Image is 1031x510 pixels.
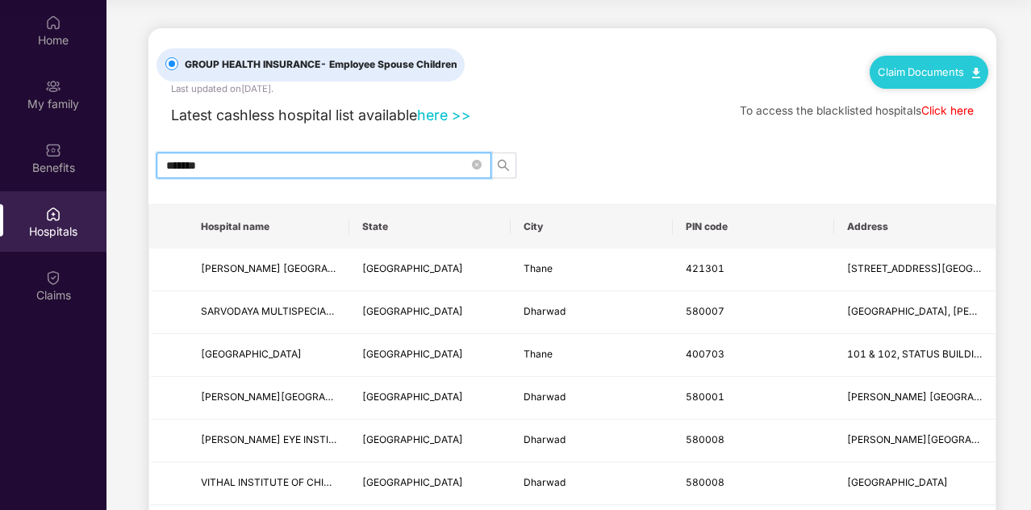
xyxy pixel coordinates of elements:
[524,433,566,445] span: Dharwad
[511,420,672,462] td: Dharwad
[490,153,516,178] button: search
[349,377,511,420] td: Karnataka
[834,334,996,377] td: 101 & 102, STATUS BUILDING, AADHARWADI CHOWK
[491,159,515,172] span: search
[362,433,463,445] span: [GEOGRAPHIC_DATA]
[834,205,996,249] th: Address
[362,476,463,488] span: [GEOGRAPHIC_DATA]
[201,305,579,317] span: SARVODAYA MULTISPECIALTY HOSPITAL FERTILITY IVF AND RESEARCH CENTER
[362,262,463,274] span: [GEOGRAPHIC_DATA]
[362,305,463,317] span: [GEOGRAPHIC_DATA]
[45,270,61,286] img: svg+xml;base64,PHN2ZyBpZD0iQ2xhaW0iIHhtbG5zPSJodHRwOi8vd3d3LnczLm9yZy8yMDAwL3N2ZyIgd2lkdGg9IjIwIi...
[45,78,61,94] img: svg+xml;base64,PHN2ZyB3aWR0aD0iMjAiIGhlaWdodD0iMjAiIHZpZXdCb3g9IjAgMCAyMCAyMCIgZmlsbD0ibm9uZSIgeG...
[686,305,724,317] span: 580007
[362,391,463,403] span: [GEOGRAPHIC_DATA]
[511,291,672,334] td: Dharwad
[673,205,834,249] th: PIN code
[686,433,724,445] span: 580008
[349,420,511,462] td: Karnataka
[921,104,974,117] a: Click here
[472,160,482,169] span: close-circle
[524,476,566,488] span: Dharwad
[847,476,948,488] span: [GEOGRAPHIC_DATA]
[972,68,980,78] img: svg+xml;base64,PHN2ZyB4bWxucz0iaHR0cDovL3d3dy53My5vcmcvMjAwMC9zdmciIHdpZHRoPSIxMC40IiBoZWlnaHQ9Ij...
[201,220,336,233] span: Hospital name
[349,205,511,249] th: State
[45,15,61,31] img: svg+xml;base64,PHN2ZyBpZD0iSG9tZSIgeG1sbnM9Imh0dHA6Ly93d3cudzMub3JnLzIwMDAvc3ZnIiB3aWR0aD0iMjAiIG...
[834,420,996,462] td: Someshwar Heights, Opp DHO Office, Near Old DSP Circle
[362,348,463,360] span: [GEOGRAPHIC_DATA]
[201,433,354,445] span: [PERSON_NAME] EYE INSTITUTE
[511,334,672,377] td: Thane
[878,65,980,78] a: Claim Documents
[524,262,553,274] span: Thane
[524,305,566,317] span: Dharwad
[188,205,349,249] th: Hospital name
[201,262,384,274] span: [PERSON_NAME] [GEOGRAPHIC_DATA]
[740,104,921,117] span: To access the blacklisted hospitals
[686,391,724,403] span: 580001
[201,476,499,488] span: VITHAL INSTITUTE OF CHILD HEALTH AND SPECIALITY CENTRE
[320,58,457,70] span: - Employee Spouse Children
[188,334,349,377] td: VENUS HOSPITAL
[201,348,302,360] span: [GEOGRAPHIC_DATA]
[834,377,996,420] td: Dr Jyothi Pudakalkatti Memorial Building , Koppad Keri Kamlapur
[524,391,566,403] span: Dharwad
[45,142,61,158] img: svg+xml;base64,PHN2ZyBpZD0iQmVuZWZpdHMiIHhtbG5zPSJodHRwOi8vd3d3LnczLm9yZy8yMDAwL3N2ZyIgd2lkdGg9Ij...
[45,206,61,222] img: svg+xml;base64,PHN2ZyBpZD0iSG9zcGl0YWxzIiB4bWxucz0iaHR0cDovL3d3dy53My5vcmcvMjAwMC9zdmciIHdpZHRoPS...
[349,462,511,505] td: Karnataka
[178,57,464,73] span: GROUP HEALTH INSURANCE
[349,291,511,334] td: Karnataka
[171,82,273,96] div: Last updated on [DATE] .
[188,462,349,505] td: VITHAL INSTITUTE OF CHILD HEALTH AND SPECIALITY CENTRE
[686,348,724,360] span: 400703
[472,157,482,173] span: close-circle
[188,249,349,291] td: Vedant Kalyan Hospital
[686,476,724,488] span: 580008
[834,291,996,334] td: KALGHATAGI ROAD, GIRI NAGAR
[171,107,417,123] span: Latest cashless hospital list available
[511,249,672,291] td: Thane
[847,220,983,233] span: Address
[511,205,672,249] th: City
[188,377,349,420] td: AMAR JYOTHI HOSPITAL
[188,420,349,462] td: M M JOSHI EYE INSTITUTE
[524,348,553,360] span: Thane
[417,107,471,123] a: here >>
[188,291,349,334] td: SARVODAYA MULTISPECIALTY HOSPITAL FERTILITY IVF AND RESEARCH CENTER
[201,391,382,403] span: [PERSON_NAME][GEOGRAPHIC_DATA]
[511,462,672,505] td: Dharwad
[511,377,672,420] td: Dharwad
[349,334,511,377] td: Maharashtra
[686,262,724,274] span: 421301
[834,249,996,291] td: Rutu River View Estate, Building No.5 , Adharwadi Road, Near K.M. Agrawal College
[349,249,511,291] td: Maharashtra
[834,462,996,505] td: Opposite District Court, PB Road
